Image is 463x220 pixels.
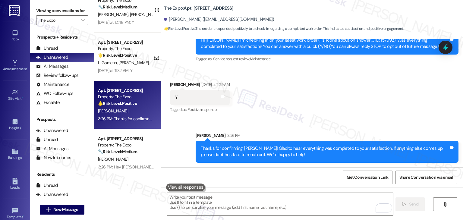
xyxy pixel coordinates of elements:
[27,66,28,70] span: •
[46,207,51,212] i: 
[98,136,154,142] div: Apt. [STREET_ADDRESS]
[36,99,60,106] div: Escalate
[164,26,195,31] strong: 🌟 Risk Level: Positive
[98,164,410,170] div: 3:26 PM: Hey [PERSON_NAME]! I’m glad your latest work order was completed to your satisfaction. I...
[36,155,71,161] div: New Inbounds
[98,156,128,162] span: [PERSON_NAME]
[30,171,94,178] div: Residents
[40,205,84,215] button: New Message
[98,46,154,52] div: Property: The Expo
[98,39,154,46] div: Apt. [STREET_ADDRESS]
[200,81,230,88] div: [DATE] at 11:29 AM
[53,206,78,213] span: New Message
[175,94,178,101] div: Y
[98,4,137,10] strong: 🔧 Risk Level: Medium
[81,18,85,23] i: 
[3,28,27,44] a: Inbox
[395,197,425,211] button: Send
[98,68,132,73] div: [DATE] at 11:32 AM: Y
[164,5,234,11] b: The Expo: Apt. [STREET_ADDRESS]
[36,6,88,15] label: Viewing conversations for
[21,125,22,129] span: •
[130,12,160,17] span: [PERSON_NAME]
[3,87,27,103] a: Site Visit •
[36,63,68,70] div: All Messages
[409,201,418,207] span: Send
[201,37,449,50] div: Hi [PERSON_NAME]! I'm checking in on your latest work order (1 silicone spout on shower ..., ID: ...
[196,55,458,63] div: Tagged as:
[36,127,68,134] div: Unanswered
[98,101,137,106] strong: 🌟 Risk Level: Positive
[226,132,240,139] div: 3:26 PM
[187,107,216,112] span: Positive response
[9,5,21,16] img: ResiDesk Logo
[3,117,27,133] a: Insights •
[36,191,68,198] div: Unanswered
[250,56,270,61] span: Maintenance
[213,56,250,61] span: Service request review ,
[98,60,118,65] span: L. Gameon
[402,202,406,207] i: 
[36,72,78,79] div: Review follow-ups
[118,60,149,65] span: [PERSON_NAME]
[30,116,94,123] div: Prospects
[36,54,68,61] div: Unanswered
[164,26,404,32] span: : The resident responded positively to a check-in regarding a completed work order. This indicate...
[36,137,58,143] div: Unread
[443,202,447,207] i: 
[30,34,94,40] div: Prospects + Residents
[23,214,24,218] span: •
[98,149,137,154] strong: 🔧 Risk Level: Medium
[36,90,73,97] div: WO Follow-ups
[3,176,27,192] a: Leads
[170,81,230,90] div: [PERSON_NAME]
[36,45,58,52] div: Unread
[399,174,453,181] span: Share Conversation via email
[164,16,274,23] div: [PERSON_NAME] ([EMAIL_ADDRESS][DOMAIN_NAME])
[167,193,393,215] textarea: To enrich screen reader interactions, please activate Accessibility in Grammarly extension settings
[98,116,433,121] div: 3:26 PM: Thanks for confirming, [PERSON_NAME]! Glad to hear everything was completed to your sati...
[347,174,388,181] span: Get Conversation Link
[343,171,392,184] button: Get Conversation Link
[3,146,27,162] a: Buildings
[201,145,449,158] div: Thanks for confirming, [PERSON_NAME]! Glad to hear everything was completed to your satisfaction....
[98,142,154,148] div: Property: The Expo
[98,52,137,58] strong: 🌟 Risk Level: Positive
[39,15,78,25] input: All communities
[98,87,154,94] div: Apt. [STREET_ADDRESS]
[98,20,134,25] div: [DATE] at 12:48 PM: Y
[395,171,457,184] button: Share Conversation via email
[170,105,230,114] div: Tagged as:
[36,146,68,152] div: All Messages
[98,108,128,114] span: [PERSON_NAME]
[36,81,69,88] div: Maintenance
[98,94,154,100] div: Property: The Expo
[98,12,130,17] span: [PERSON_NAME]
[36,182,58,189] div: Unread
[196,132,458,141] div: [PERSON_NAME]
[22,96,23,100] span: •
